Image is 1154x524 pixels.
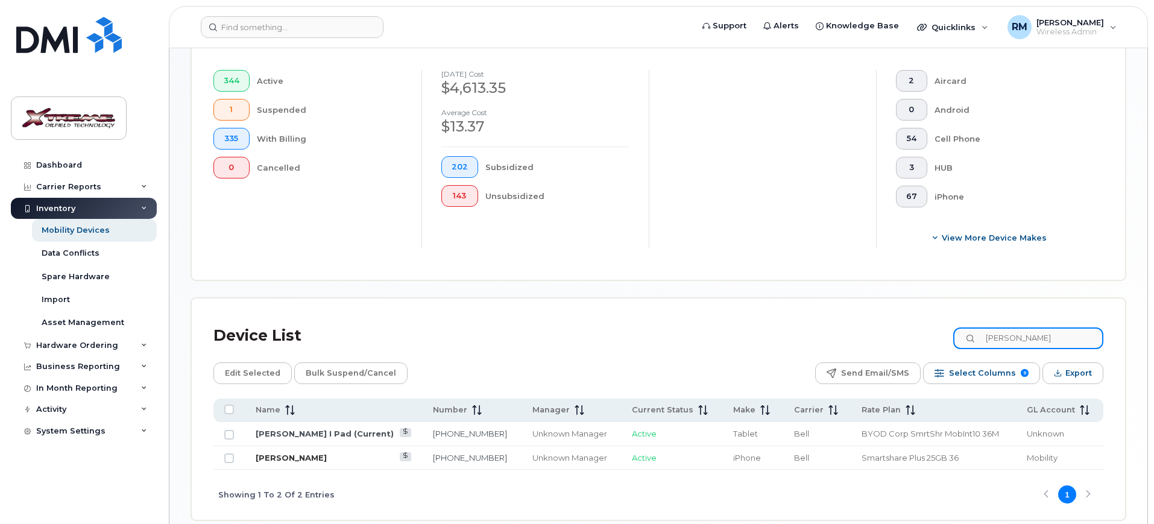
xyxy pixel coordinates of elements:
[441,156,478,178] button: 202
[949,364,1016,382] span: Select Columns
[953,327,1103,349] input: Search Device List ...
[201,16,383,38] input: Find something...
[794,453,809,462] span: Bell
[826,20,899,32] span: Knowledge Base
[441,116,629,137] div: $13.37
[932,22,976,32] span: Quicklinks
[896,99,927,121] button: 0
[1021,369,1029,377] span: 9
[909,15,997,39] div: Quicklinks
[794,405,824,415] span: Carrier
[1065,364,1092,382] span: Export
[906,163,917,172] span: 3
[906,105,917,115] span: 0
[441,109,629,116] h4: Average cost
[532,405,570,415] span: Manager
[935,157,1085,178] div: HUB
[896,128,927,150] button: 54
[213,320,301,352] div: Device List
[896,227,1084,248] button: View More Device Makes
[218,485,335,503] span: Showing 1 To 2 Of 2 Entries
[935,186,1085,207] div: iPhone
[257,128,403,150] div: With Billing
[400,428,411,437] a: View Last Bill
[632,453,657,462] span: Active
[896,157,927,178] button: 3
[896,186,927,207] button: 67
[1027,429,1064,438] span: Unknown
[213,99,250,121] button: 1
[441,185,478,207] button: 143
[485,185,630,207] div: Unsubsidized
[841,364,909,382] span: Send Email/SMS
[815,362,921,384] button: Send Email/SMS
[935,70,1085,92] div: Aircard
[733,429,758,438] span: Tablet
[1042,362,1103,384] button: Export
[713,20,746,32] span: Support
[1102,472,1145,515] iframe: Messenger Launcher
[794,429,809,438] span: Bell
[935,99,1085,121] div: Android
[862,453,959,462] span: Smartshare Plus 25GB 36
[257,70,403,92] div: Active
[441,78,629,98] div: $4,613.35
[532,428,611,440] div: Unknown Manager
[400,452,411,461] a: View Last Bill
[935,128,1085,150] div: Cell Phone
[923,362,1040,384] button: Select Columns 9
[632,405,693,415] span: Current Status
[452,191,468,201] span: 143
[485,156,630,178] div: Subsidized
[906,134,917,144] span: 54
[306,364,396,382] span: Bulk Suspend/Cancel
[433,429,507,438] a: [PHONE_NUMBER]
[632,429,657,438] span: Active
[862,405,901,415] span: Rate Plan
[942,232,1047,244] span: View More Device Makes
[733,453,761,462] span: iPhone
[225,364,280,382] span: Edit Selected
[256,429,394,438] a: [PERSON_NAME] I Pad (Current)
[224,134,239,144] span: 335
[256,453,327,462] a: [PERSON_NAME]
[1036,17,1104,27] span: [PERSON_NAME]
[999,15,1125,39] div: Reggie Mortensen
[433,405,467,415] span: Number
[1027,405,1075,415] span: GL Account
[294,362,408,384] button: Bulk Suspend/Cancel
[224,76,239,86] span: 344
[733,405,755,415] span: Make
[257,157,403,178] div: Cancelled
[896,70,927,92] button: 2
[213,157,250,178] button: 0
[532,452,611,464] div: Unknown Manager
[774,20,799,32] span: Alerts
[224,105,239,115] span: 1
[694,14,755,38] a: Support
[807,14,907,38] a: Knowledge Base
[452,162,468,172] span: 202
[1058,485,1076,503] button: Page 1
[213,70,250,92] button: 344
[1027,453,1058,462] span: Mobility
[224,163,239,172] span: 0
[1036,27,1104,37] span: Wireless Admin
[441,70,629,78] h4: [DATE] cost
[906,192,917,201] span: 67
[862,429,999,438] span: BYOD Corp SmrtShr MobInt10 36M
[257,99,403,121] div: Suspended
[1012,20,1027,34] span: RM
[755,14,807,38] a: Alerts
[213,362,292,384] button: Edit Selected
[256,405,280,415] span: Name
[433,453,507,462] a: [PHONE_NUMBER]
[906,76,917,86] span: 2
[213,128,250,150] button: 335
